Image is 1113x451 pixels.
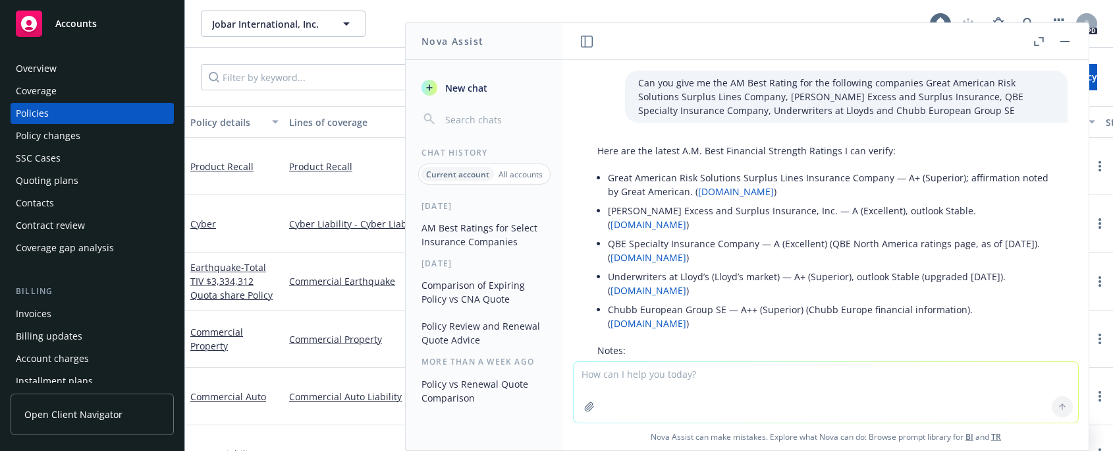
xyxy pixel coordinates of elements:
a: [DOMAIN_NAME] [698,185,774,198]
a: Search [1016,11,1042,37]
div: More than a week ago [406,356,563,367]
a: more [1092,158,1108,174]
a: Start snowing [955,11,981,37]
a: Coverage [11,80,174,102]
a: Accounts [11,5,174,42]
a: Billing updates [11,326,174,347]
div: Installment plans [16,371,93,392]
button: Comparison of Expiring Policy vs CNA Quote [416,274,553,310]
button: Policy details [185,106,284,138]
a: Product Recall [289,160,443,173]
li: Underwriters at Lloyd’s (Lloyd’s market) — A+ (Superior), outlook Stable (upgraded [DATE]). ( ) [608,267,1054,300]
p: All accounts [499,169,543,180]
a: TR [991,431,1001,442]
p: Can you give me the AM Best Rating for the following companies Great American Risk Solutions Surp... [638,76,1054,117]
div: Policy details [190,115,264,129]
a: Earthquake [190,261,273,301]
div: Billing [11,285,174,298]
a: Installment plans [11,371,174,392]
button: Policy vs Renewal Quote Comparison [416,373,553,409]
div: Invoices [16,303,51,324]
button: Jobar International, Inc. [201,11,366,37]
a: Commercial Auto Liability [289,390,443,404]
li: Great American Risk Solutions Surplus Lines Insurance Company — A+ (Superior); affirmation noted ... [608,168,1054,201]
div: Lines of coverage [289,115,429,129]
a: [DOMAIN_NAME] [611,317,686,330]
div: Chat History [406,147,563,158]
a: Report a Bug [985,11,1012,37]
span: Accounts [55,18,97,29]
div: Policies [16,103,49,124]
button: Policy Review and Renewal Quote Advice [416,315,553,351]
button: AM Best Ratings for Select Insurance Companies [416,217,553,253]
a: [DOMAIN_NAME] [611,218,686,231]
div: [DATE] [406,200,563,212]
div: Coverage [16,80,57,102]
a: Quoting plans [11,170,174,191]
li: QBE Specialty Insurance Company — A (Excellent) (QBE North America ratings page, as of [DATE]). ( ) [608,234,1054,267]
li: Chubb European Group SE — A++ (Superior) (Chubb Europe financial information). ( ) [608,300,1054,333]
a: Commercial Auto [190,390,266,403]
a: more [1092,274,1108,289]
div: Policy changes [16,125,80,146]
div: Account charges [16,348,89,369]
a: Coverage gap analysis [11,237,174,258]
p: Notes: [597,344,1054,357]
input: Search chats [443,110,547,129]
a: Contacts [11,193,174,214]
a: Commercial Earthquake [289,274,443,288]
h1: Nova Assist [421,34,483,48]
div: Billing updates [16,326,82,347]
a: [DOMAIN_NAME] [611,251,686,264]
a: BI [965,431,973,442]
span: New chat [443,81,487,95]
a: Commercial Property [190,326,243,352]
a: Cyber Liability - Cyber Liability [289,217,443,231]
p: Here are the latest A.M. Best Financial Strength Ratings I can verify: [597,144,1054,158]
div: Overview [16,58,57,79]
a: Overview [11,58,174,79]
span: Nova Assist can make mistakes. Explore what Nova can do: Browse prompt library for and [568,423,1083,450]
div: Contract review [16,215,85,236]
a: Policies [11,103,174,124]
p: Current account [426,169,489,180]
a: Account charges [11,348,174,369]
div: SSC Cases [16,148,61,169]
a: Contract review [11,215,174,236]
button: New chat [416,76,553,100]
div: Quoting plans [16,170,78,191]
a: Policy changes [11,125,174,146]
a: Switch app [1046,11,1072,37]
a: Cyber [190,218,216,230]
a: Product Recall [190,160,254,173]
a: [DOMAIN_NAME] [611,284,686,297]
a: Commercial Property [289,332,443,346]
div: Coverage gap analysis [16,237,114,258]
div: [DATE] [406,258,563,269]
span: Jobar International, Inc. [212,17,326,31]
span: Open Client Navigator [24,407,122,421]
a: more [1092,388,1108,404]
span: - Total TIV $3,334,312 Quota share Policy [190,261,273,301]
input: Filter by keyword... [201,64,429,90]
a: more [1092,331,1108,347]
a: more [1092,216,1108,231]
div: Contacts [16,193,54,214]
li: [PERSON_NAME] Excess and Surplus Insurance, Inc. — A (Excellent), outlook Stable. ( ) [608,201,1054,234]
a: SSC Cases [11,148,174,169]
a: Invoices [11,303,174,324]
button: Lines of coverage [284,106,448,138]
